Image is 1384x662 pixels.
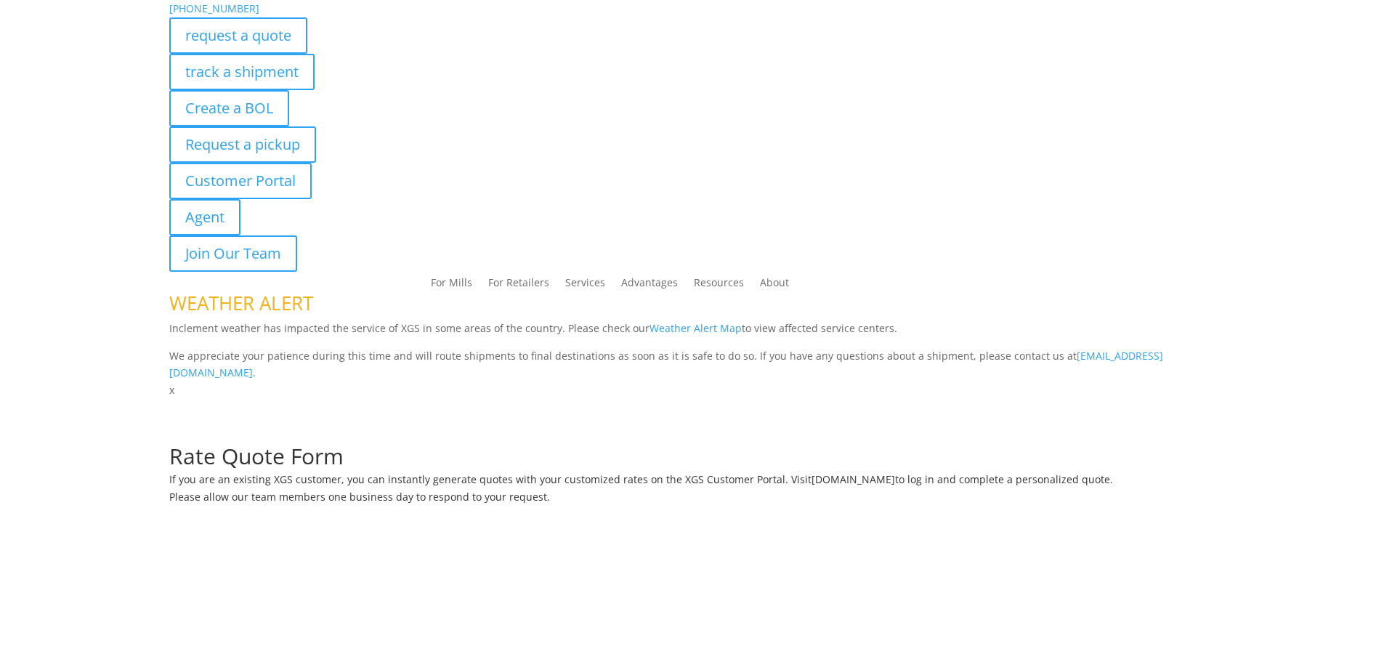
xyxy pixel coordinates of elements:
[431,278,472,294] a: For Mills
[169,199,240,235] a: Agent
[169,492,1215,509] h6: Please allow our team members one business day to respond to your request.
[169,17,307,54] a: request a quote
[169,428,1215,445] p: Complete the form below for a customized quote based on your shipping needs.
[169,445,1215,475] h1: Rate Quote Form
[169,90,289,126] a: Create a BOL
[169,1,259,15] a: [PHONE_NUMBER]
[488,278,549,294] a: For Retailers
[694,278,744,294] a: Resources
[169,235,297,272] a: Join Our Team
[760,278,789,294] a: About
[565,278,605,294] a: Services
[169,399,1215,428] h1: Request a Quote
[895,472,1113,486] span: to log in and complete a personalized quote.
[169,472,812,486] span: If you are an existing XGS customer, you can instantly generate quotes with your customized rates...
[169,320,1215,347] p: Inclement weather has impacted the service of XGS in some areas of the country. Please check our ...
[169,163,312,199] a: Customer Portal
[169,126,316,163] a: Request a pickup
[169,347,1215,382] p: We appreciate your patience during this time and will route shipments to final destinations as so...
[649,321,742,335] a: Weather Alert Map
[169,382,1215,399] p: x
[621,278,678,294] a: Advantages
[169,290,313,316] span: WEATHER ALERT
[169,54,315,90] a: track a shipment
[812,472,895,486] a: [DOMAIN_NAME]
